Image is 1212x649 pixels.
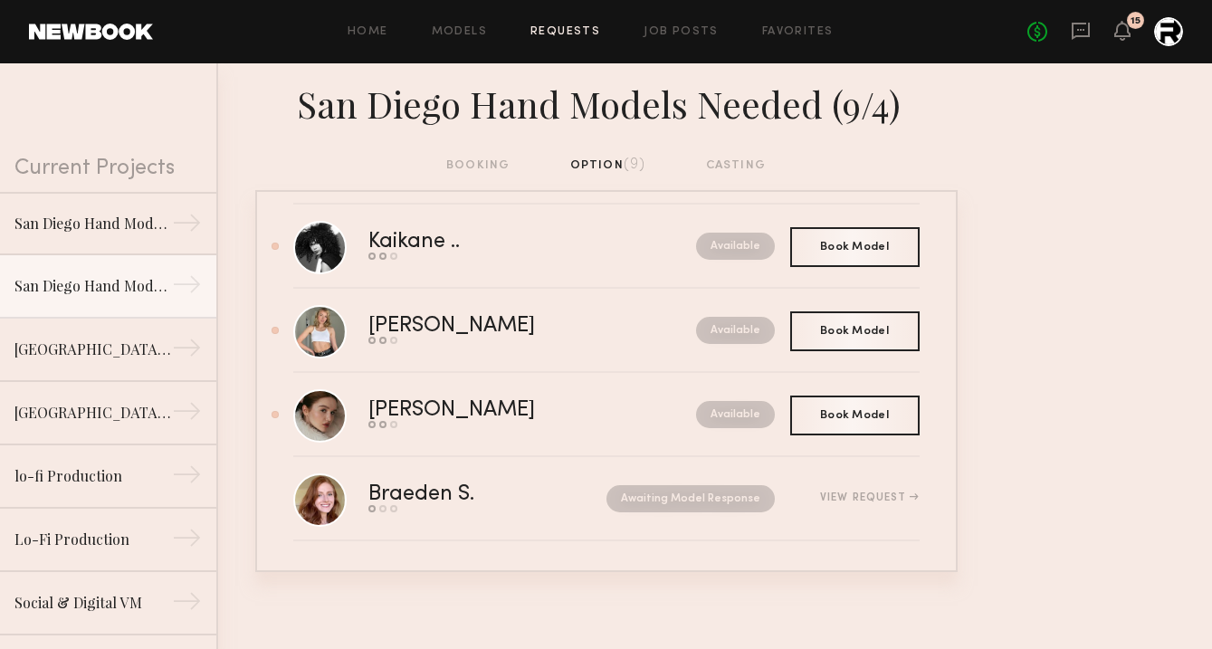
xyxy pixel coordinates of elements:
[14,529,172,550] div: Lo-Fi Production
[172,270,202,306] div: →
[368,316,616,337] div: [PERSON_NAME]
[820,410,889,421] span: Book Model
[368,484,540,505] div: Braeden S.
[696,401,775,428] nb-request-status: Available
[255,78,958,127] div: San Diego Hand Models Needed (9/4)
[348,26,388,38] a: Home
[762,26,834,38] a: Favorites
[820,242,889,253] span: Book Model
[432,26,487,38] a: Models
[172,587,202,623] div: →
[14,465,172,487] div: lo-fi Production
[820,326,889,337] span: Book Model
[14,339,172,360] div: [GEOGRAPHIC_DATA] Local Stand-Ins Needed (6/3)
[696,233,775,260] nb-request-status: Available
[14,275,172,297] div: San Diego Hand Models Needed (9/4)
[293,373,920,457] a: [PERSON_NAME]Available
[644,26,719,38] a: Job Posts
[530,26,600,38] a: Requests
[368,232,578,253] div: Kaikane ..
[172,396,202,433] div: →
[696,317,775,344] nb-request-status: Available
[368,400,616,421] div: [PERSON_NAME]
[293,289,920,373] a: [PERSON_NAME]Available
[1131,16,1140,26] div: 15
[14,402,172,424] div: [GEOGRAPHIC_DATA] Local Skincare Models Needed (6/18)
[14,592,172,614] div: Social & Digital VM
[172,333,202,369] div: →
[606,485,775,512] nb-request-status: Awaiting Model Response
[172,523,202,559] div: →
[172,460,202,496] div: →
[14,213,172,234] div: San Diego Hand Models Needed (9/16)
[172,208,202,244] div: →
[293,457,920,541] a: Braeden S.Awaiting Model ResponseView Request
[820,492,919,503] div: View Request
[293,205,920,289] a: Kaikane ..Available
